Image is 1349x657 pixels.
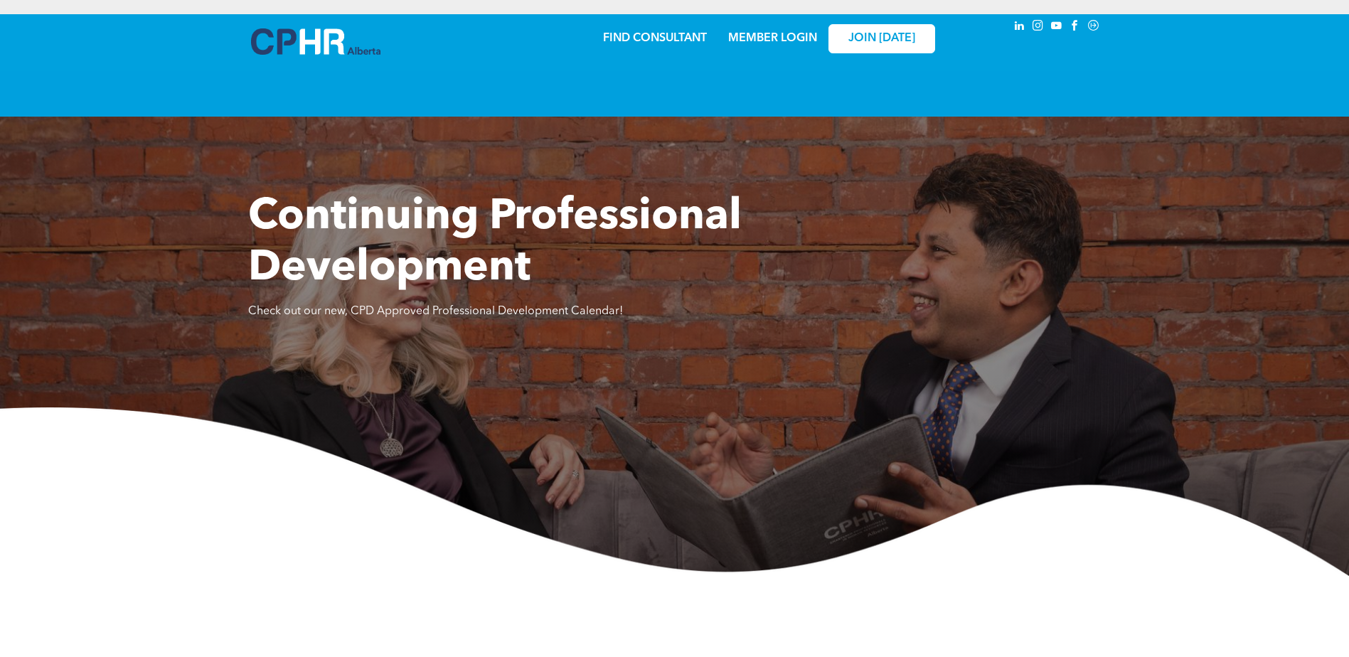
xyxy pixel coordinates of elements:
span: Continuing Professional Development [248,196,742,290]
img: A blue and white logo for cp alberta [251,28,380,55]
span: Check out our new, CPD Approved Professional Development Calendar! [248,306,623,317]
a: instagram [1030,18,1046,37]
a: JOIN [DATE] [828,24,935,53]
span: JOIN [DATE] [848,32,915,46]
a: MEMBER LOGIN [728,33,817,44]
a: youtube [1049,18,1065,37]
a: FIND CONSULTANT [603,33,707,44]
a: linkedin [1012,18,1028,37]
a: facebook [1067,18,1083,37]
a: Social network [1086,18,1102,37]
